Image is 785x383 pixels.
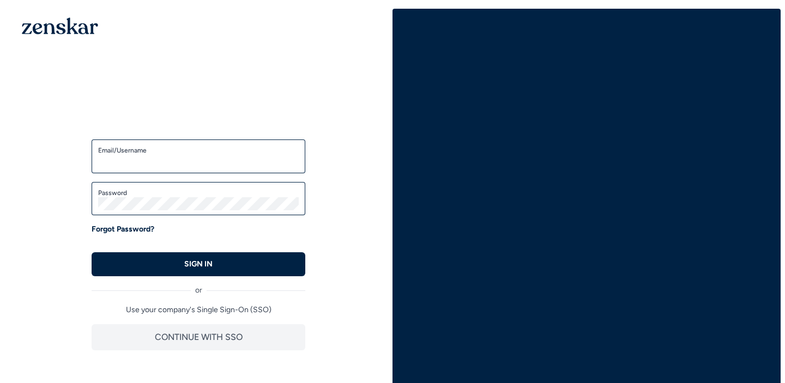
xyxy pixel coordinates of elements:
[98,146,299,155] label: Email/Username
[98,189,299,197] label: Password
[92,252,305,276] button: SIGN IN
[92,276,305,296] div: or
[22,17,98,34] img: 1OGAJ2xQqyY4LXKgY66KYq0eOWRCkrZdAb3gUhuVAqdWPZE9SRJmCz+oDMSn4zDLXe31Ii730ItAGKgCKgCCgCikA4Av8PJUP...
[92,305,305,315] p: Use your company's Single Sign-On (SSO)
[92,224,154,235] a: Forgot Password?
[184,259,213,270] p: SIGN IN
[92,324,305,350] button: CONTINUE WITH SSO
